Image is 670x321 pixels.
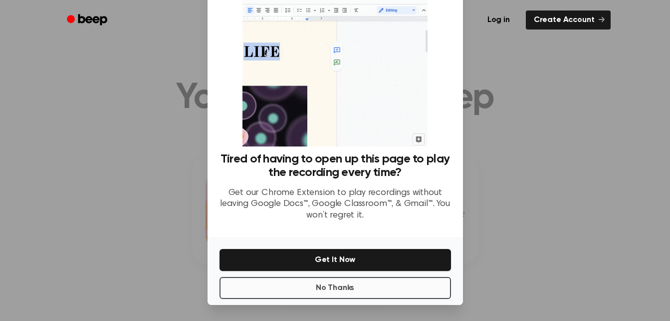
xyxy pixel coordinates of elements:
[220,249,451,271] button: Get It Now
[220,152,451,179] h3: Tired of having to open up this page to play the recording every time?
[220,187,451,221] p: Get our Chrome Extension to play recordings without leaving Google Docs™, Google Classroom™, & Gm...
[60,10,116,30] a: Beep
[526,10,611,29] a: Create Account
[477,8,520,31] a: Log in
[220,277,451,299] button: No Thanks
